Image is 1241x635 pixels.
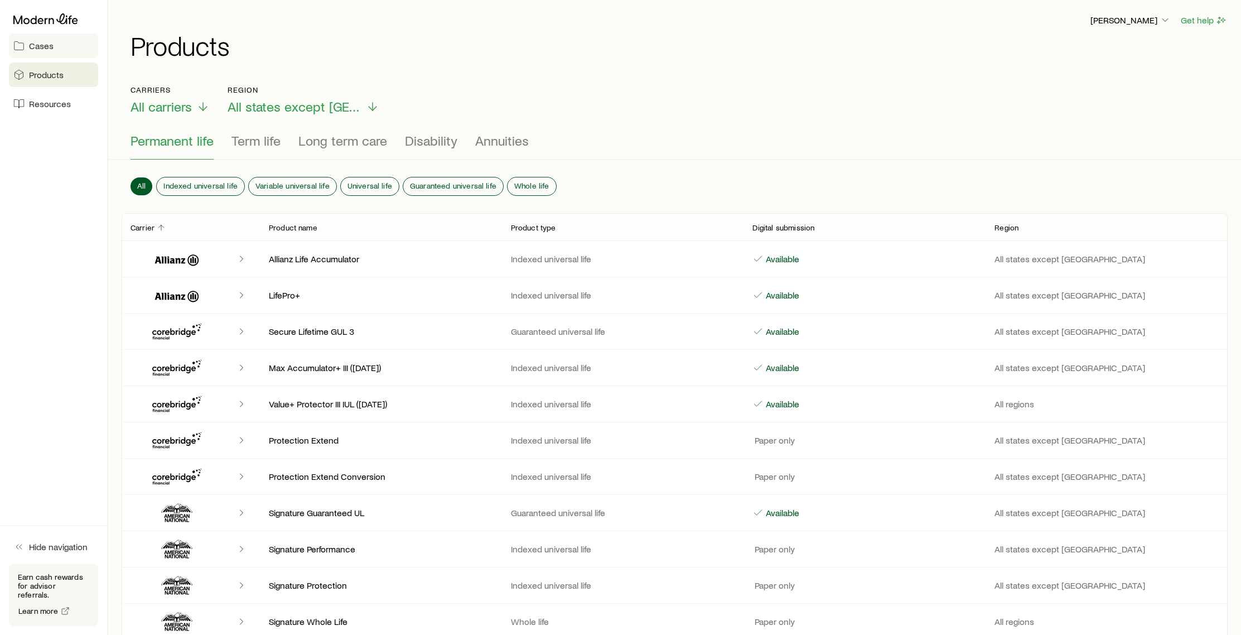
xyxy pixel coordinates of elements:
span: Guaranteed universal life [410,181,496,190]
span: Products [29,69,64,80]
p: Paper only [752,543,795,555]
h1: Products [131,32,1228,59]
button: Indexed universal life [157,177,244,195]
p: All states except [GEOGRAPHIC_DATA] [994,507,1219,518]
p: Indexed universal life [511,362,735,373]
button: RegionAll states except [GEOGRAPHIC_DATA] [228,85,379,115]
p: All states except [GEOGRAPHIC_DATA] [994,543,1219,555]
span: Indexed universal life [163,181,238,190]
p: Indexed universal life [511,471,735,482]
button: [PERSON_NAME] [1090,14,1171,27]
p: Guaranteed universal life [511,326,735,337]
button: CarriersAll carriers [131,85,210,115]
p: Available [764,507,799,518]
p: Indexed universal life [511,253,735,264]
p: [PERSON_NAME] [1090,15,1171,26]
p: Region [994,223,1018,232]
span: Universal life [347,181,392,190]
p: Signature Whole Life [269,616,493,627]
a: Resources [9,92,98,116]
p: All states except [GEOGRAPHIC_DATA] [994,435,1219,446]
p: Paper only [752,616,795,627]
p: Available [764,290,799,301]
span: Cases [29,40,54,51]
span: Annuities [475,133,529,148]
button: Variable universal life [249,177,336,195]
p: Available [764,326,799,337]
p: Whole life [511,616,735,627]
span: Whole life [514,181,549,190]
span: Learn more [18,607,59,615]
p: All states except [GEOGRAPHIC_DATA] [994,471,1219,482]
p: All states except [GEOGRAPHIC_DATA] [994,290,1219,301]
p: Indexed universal life [511,580,735,591]
button: All [131,177,152,195]
p: All states except [GEOGRAPHIC_DATA] [994,326,1219,337]
p: Available [764,398,799,410]
p: Digital submission [752,223,814,232]
a: Cases [9,33,98,58]
span: All carriers [131,99,192,114]
p: Max Accumulator+ III ([DATE]) [269,362,493,373]
p: Indexed universal life [511,435,735,446]
p: Product name [269,223,317,232]
span: Term life [231,133,281,148]
span: All [137,181,146,190]
p: LifePro+ [269,290,493,301]
p: All states except [GEOGRAPHIC_DATA] [994,580,1219,591]
p: Product type [511,223,556,232]
p: Indexed universal life [511,543,735,555]
p: Protection Extend [269,435,493,446]
span: Variable universal life [255,181,330,190]
button: Hide navigation [9,535,98,559]
button: Get help [1180,14,1228,27]
p: Secure Lifetime GUL 3 [269,326,493,337]
span: Resources [29,98,71,109]
p: Signature Performance [269,543,493,555]
p: All states except [GEOGRAPHIC_DATA] [994,362,1219,373]
p: Region [228,85,379,94]
button: Guaranteed universal life [403,177,503,195]
span: Long term care [298,133,387,148]
p: Protection Extend Conversion [269,471,493,482]
p: Paper only [752,435,795,446]
button: Whole life [508,177,556,195]
p: Available [764,362,799,373]
a: Products [9,62,98,87]
span: Permanent life [131,133,214,148]
span: Hide navigation [29,541,88,552]
p: Paper only [752,471,795,482]
p: Paper only [752,580,795,591]
p: Available [764,253,799,264]
div: Earn cash rewards for advisor referrals.Learn more [9,564,98,626]
p: Indexed universal life [511,290,735,301]
p: Indexed universal life [511,398,735,410]
p: Value+ Protector III IUL ([DATE]) [269,398,493,410]
p: Carrier [131,223,154,232]
span: Disability [405,133,457,148]
span: All states except [GEOGRAPHIC_DATA] [228,99,361,114]
div: Product types [131,133,1219,160]
p: Guaranteed universal life [511,507,735,518]
p: Signature Protection [269,580,493,591]
p: All states except [GEOGRAPHIC_DATA] [994,253,1219,264]
p: All regions [994,616,1219,627]
button: Universal life [341,177,399,195]
p: Signature Guaranteed UL [269,507,493,518]
p: Earn cash rewards for advisor referrals. [18,573,89,599]
p: Allianz Life Accumulator [269,253,493,264]
p: Carriers [131,85,210,94]
p: All regions [994,398,1219,410]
